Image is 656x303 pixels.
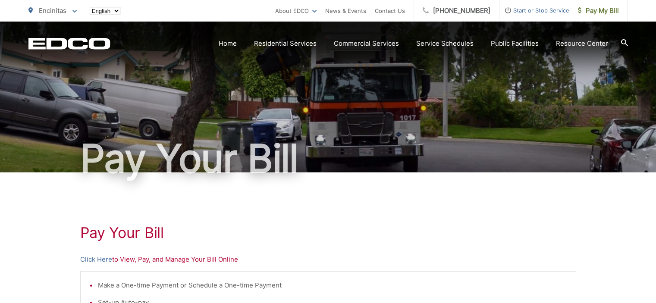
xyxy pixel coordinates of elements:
[254,38,317,49] a: Residential Services
[28,37,110,50] a: EDCD logo. Return to the homepage.
[80,254,576,265] p: to View, Pay, and Manage Your Bill Online
[578,6,619,16] span: Pay My Bill
[491,38,539,49] a: Public Facilities
[80,224,576,241] h1: Pay Your Bill
[375,6,405,16] a: Contact Us
[275,6,317,16] a: About EDCO
[556,38,608,49] a: Resource Center
[416,38,474,49] a: Service Schedules
[98,280,567,291] li: Make a One-time Payment or Schedule a One-time Payment
[90,7,120,15] select: Select a language
[219,38,237,49] a: Home
[28,137,628,180] h1: Pay Your Bill
[325,6,366,16] a: News & Events
[80,254,112,265] a: Click Here
[334,38,399,49] a: Commercial Services
[39,6,66,15] span: Encinitas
